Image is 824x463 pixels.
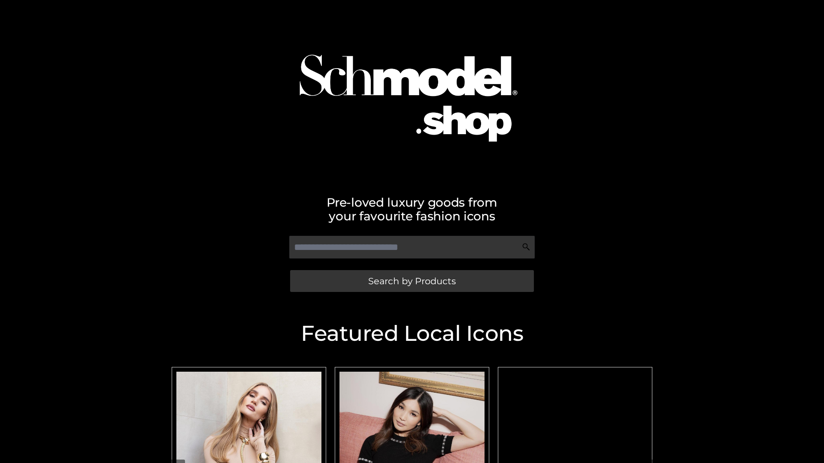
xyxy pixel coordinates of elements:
[167,195,657,223] h2: Pre-loved luxury goods from your favourite fashion icons
[368,277,456,286] span: Search by Products
[167,323,657,344] h2: Featured Local Icons​
[522,243,530,251] img: Search Icon
[290,270,534,292] a: Search by Products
